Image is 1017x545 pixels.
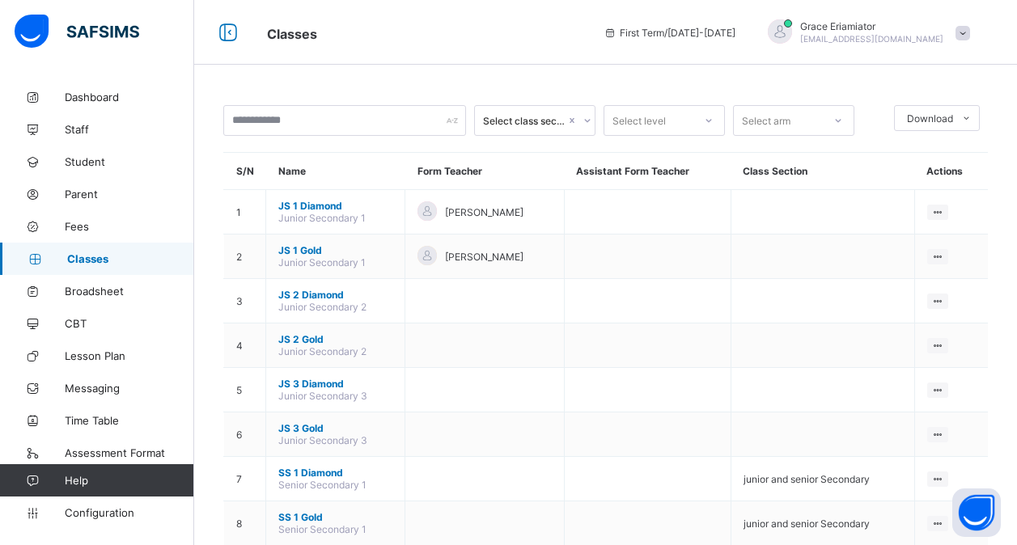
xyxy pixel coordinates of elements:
[65,91,194,104] span: Dashboard
[65,317,194,330] span: CBT
[278,434,367,446] span: Junior Secondary 3
[278,289,392,301] span: JS 2 Diamond
[800,20,943,32] span: Grace Eriamiator
[278,345,367,357] span: Junior Secondary 2
[65,123,194,136] span: Staff
[65,285,194,298] span: Broadsheet
[224,412,266,457] td: 6
[278,301,367,313] span: Junior Secondary 2
[914,153,988,190] th: Actions
[65,349,194,362] span: Lesson Plan
[65,220,194,233] span: Fees
[278,212,366,224] span: Junior Secondary 1
[278,511,392,523] span: SS 1 Gold
[278,244,392,256] span: JS 1 Gold
[278,333,392,345] span: JS 2 Gold
[266,153,405,190] th: Name
[952,488,1001,537] button: Open asap
[742,105,790,136] div: Select arm
[278,256,366,268] span: Junior Secondary 1
[278,422,392,434] span: JS 3 Gold
[405,153,564,190] th: Form Teacher
[224,323,266,368] td: 4
[65,414,194,427] span: Time Table
[224,457,266,501] td: 7
[65,188,194,201] span: Parent
[564,153,731,190] th: Assistant Form Teacher
[224,153,266,190] th: S/N
[224,279,266,323] td: 3
[800,34,943,44] span: [EMAIL_ADDRESS][DOMAIN_NAME]
[604,27,735,39] span: session/term information
[483,115,566,127] div: Select class section
[65,506,193,519] span: Configuration
[744,473,870,485] span: junior and senior Secondary
[65,474,193,487] span: Help
[224,368,266,412] td: 5
[278,390,367,402] span: Junior Secondary 3
[224,234,266,279] td: 2
[15,15,139,49] img: safsims
[224,190,266,234] td: 1
[445,206,523,218] span: [PERSON_NAME]
[445,251,523,263] span: [PERSON_NAME]
[278,479,367,491] span: Senior Secondary 1
[731,153,914,190] th: Class Section
[65,382,194,395] span: Messaging
[278,523,367,535] span: Senior Secondary 1
[278,467,392,479] span: SS 1 Diamond
[278,200,392,212] span: JS 1 Diamond
[65,446,194,459] span: Assessment Format
[67,252,194,265] span: Classes
[612,105,666,136] div: Select level
[744,518,870,530] span: junior and senior Secondary
[752,19,978,46] div: GraceEriamiator
[65,155,194,168] span: Student
[278,378,392,390] span: JS 3 Diamond
[267,26,317,42] span: Classes
[907,112,953,125] span: Download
